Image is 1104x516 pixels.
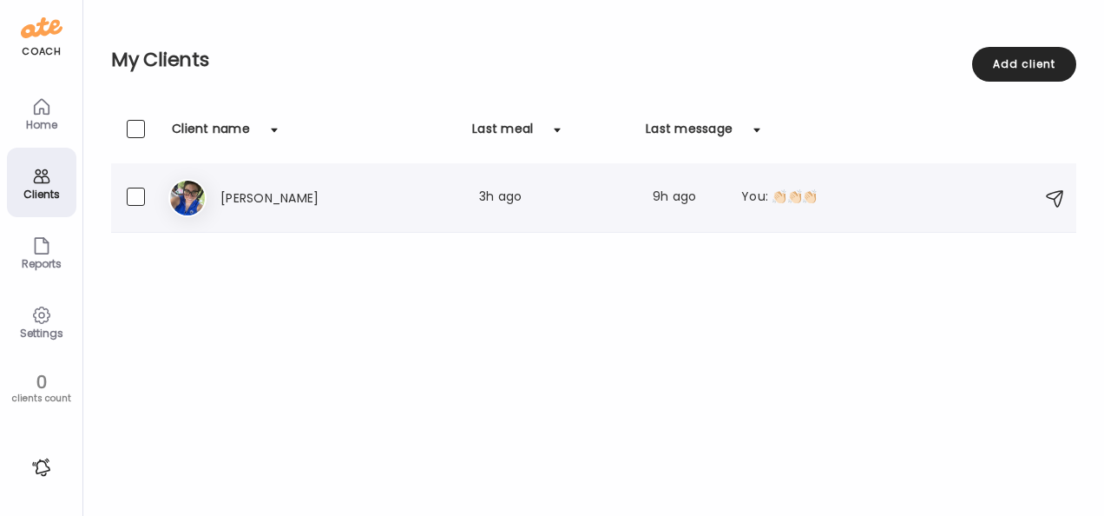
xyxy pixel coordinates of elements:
div: 9h ago [653,188,720,208]
img: ate [21,14,62,42]
h3: [PERSON_NAME] [220,188,373,208]
div: You: 👏🏻👏🏻👏🏻 [741,188,894,208]
h2: My Clients [111,47,1076,73]
div: Client name [172,120,250,148]
div: Home [10,119,73,130]
div: Reports [10,258,73,269]
div: Clients [10,189,73,200]
div: coach [22,44,61,59]
div: Add client [972,47,1076,82]
div: 0 [6,372,76,393]
div: Settings [10,327,73,339]
div: 3h ago [479,188,632,208]
div: Last message [646,120,733,148]
div: clients count [6,393,76,405]
div: Last meal [472,120,533,148]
